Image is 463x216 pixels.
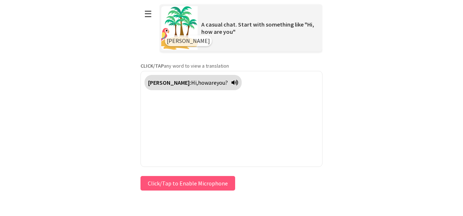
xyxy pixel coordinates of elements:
strong: [PERSON_NAME]: [148,79,191,86]
div: Click to translate [145,75,242,90]
strong: CLICK/TAP [141,63,164,69]
span: A casual chat. Start with something like "Hi, how are you" [201,21,314,35]
button: ☰ [141,5,156,23]
span: [PERSON_NAME] [167,37,210,44]
span: how [198,79,209,86]
img: Scenario Image [161,6,198,50]
span: you? [217,79,228,86]
button: Click/Tap to Enable Microphone [141,176,235,191]
p: any word to view a translation [141,63,322,69]
span: are [209,79,217,86]
span: Hi, [191,79,198,86]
